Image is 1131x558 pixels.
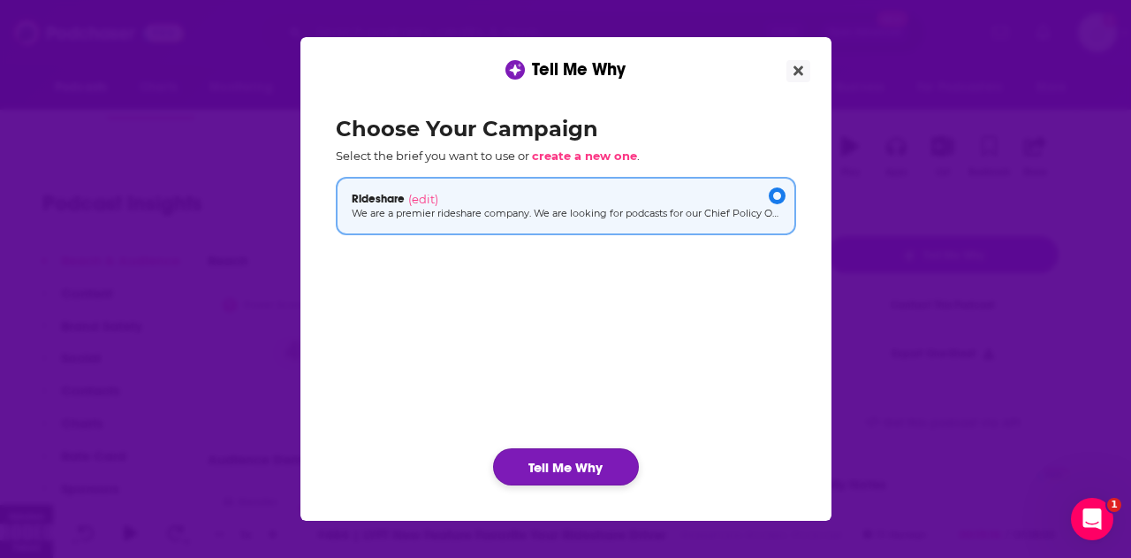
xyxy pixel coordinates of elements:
[336,116,796,141] h2: Choose Your Campaign
[493,448,639,485] button: Tell Me Why
[1107,498,1121,512] span: 1
[352,192,405,206] span: Rideshare
[532,58,626,80] span: Tell Me Why
[352,206,780,221] p: We are a premier rideshare company. We are looking for podcasts for our Chief Policy Officer (CPO...
[508,63,522,77] img: tell me why sparkle
[336,149,796,163] p: Select the brief you want to use or .
[408,192,438,206] span: (edit)
[786,60,810,82] button: Close
[1071,498,1113,540] iframe: Intercom live chat
[532,149,637,163] span: create a new one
